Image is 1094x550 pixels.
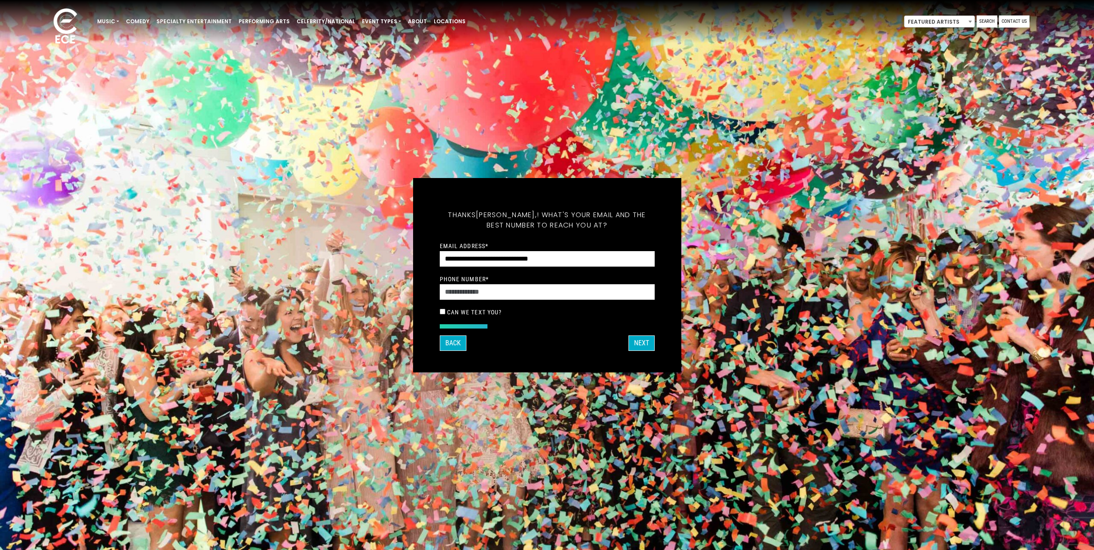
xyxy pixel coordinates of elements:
[440,242,489,250] label: Email Address
[447,308,502,316] label: Can we text you?
[293,14,359,29] a: Celebrity/National
[123,14,153,29] a: Comedy
[430,14,469,29] a: Locations
[999,15,1030,28] a: Contact Us
[235,14,293,29] a: Performing Arts
[904,15,975,28] span: Featured Artists
[153,14,235,29] a: Specialty Entertainment
[476,210,537,220] span: [PERSON_NAME],
[359,14,405,29] a: Event Types
[94,14,123,29] a: Music
[440,335,466,351] button: Back
[904,16,974,28] span: Featured Artists
[44,6,87,48] img: ece_new_logo_whitev2-1.png
[977,15,997,28] a: Search
[440,200,655,241] h5: Thanks ! What's your email and the best number to reach you at?
[405,14,430,29] a: About
[440,275,489,283] label: Phone Number
[628,335,655,351] button: Next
